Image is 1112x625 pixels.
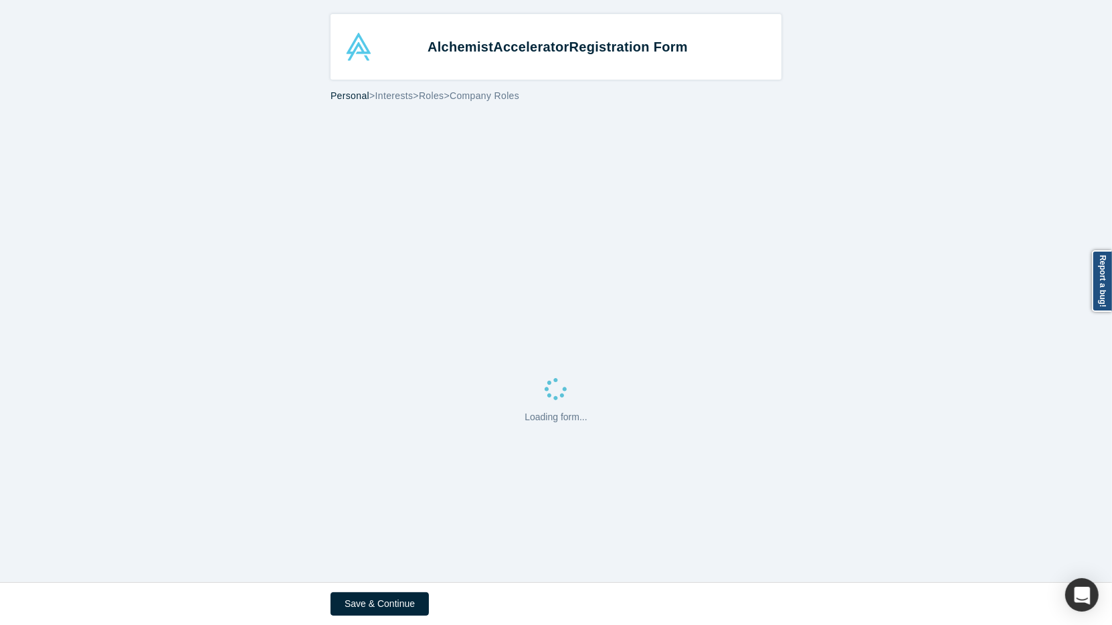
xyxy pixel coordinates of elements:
[375,90,413,101] span: Interests
[331,89,781,103] div: > > >
[331,90,369,101] span: Personal
[428,39,688,54] strong: Alchemist Registration Form
[450,90,519,101] span: Company Roles
[345,33,373,61] img: Alchemist Accelerator Logo
[493,39,569,54] span: Accelerator
[331,592,429,616] button: Save & Continue
[419,90,444,101] span: Roles
[1092,250,1112,312] a: Report a bug!
[525,410,587,424] p: Loading form...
